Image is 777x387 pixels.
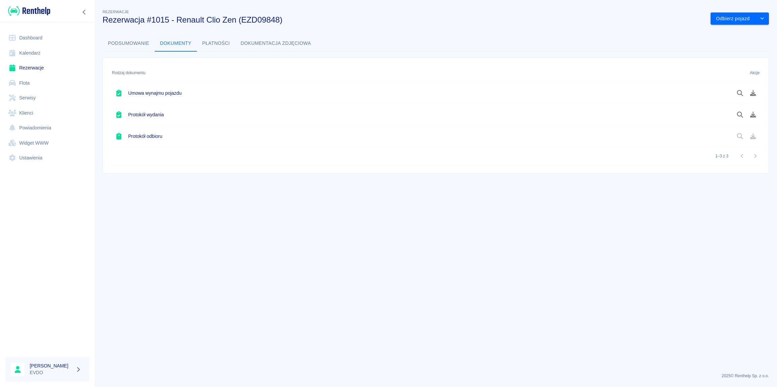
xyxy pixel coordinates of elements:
a: Klienci [5,106,89,121]
p: 1–3 z 3 [715,153,728,159]
a: Rezerwacje [5,60,89,76]
div: Akcje [723,63,763,82]
a: Dashboard [5,30,89,46]
h6: Protokół wydania [128,111,164,118]
button: Płatności [197,35,235,52]
a: Ustawienia [5,150,89,166]
p: 2025 © Renthelp Sp. z o.o. [103,373,769,379]
a: Widget WWW [5,136,89,151]
img: Renthelp logo [8,5,50,17]
h6: Umowa wynajmu pojazdu [128,90,181,96]
button: Zwiń nawigację [79,8,89,17]
span: Rezerwacje [103,10,129,14]
button: Pobierz dokument [747,109,760,120]
h3: Rezerwacja #1015 - Renault Clio Zen (EZD09848) [103,15,705,25]
button: Podgląd dokumentu [733,87,747,99]
button: Podsumowanie [103,35,155,52]
div: Rodzaj dokumentu [112,63,145,82]
button: Odbierz pojazd [711,12,755,25]
a: Serwisy [5,90,89,106]
a: Flota [5,76,89,91]
p: EVDO [30,369,73,376]
a: Renthelp logo [5,5,50,17]
h6: [PERSON_NAME] [30,362,73,369]
button: Podgląd dokumentu [733,109,747,120]
button: Pobierz dokument [747,87,760,99]
a: Kalendarz [5,46,89,61]
button: drop-down [755,12,769,25]
button: Dokumentacja zdjęciowa [235,35,317,52]
div: Rodzaj dokumentu [109,63,723,82]
h6: Protokół odbioru [128,133,162,140]
a: Powiadomienia [5,120,89,136]
div: Akcje [750,63,759,82]
button: Dokumenty [155,35,197,52]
